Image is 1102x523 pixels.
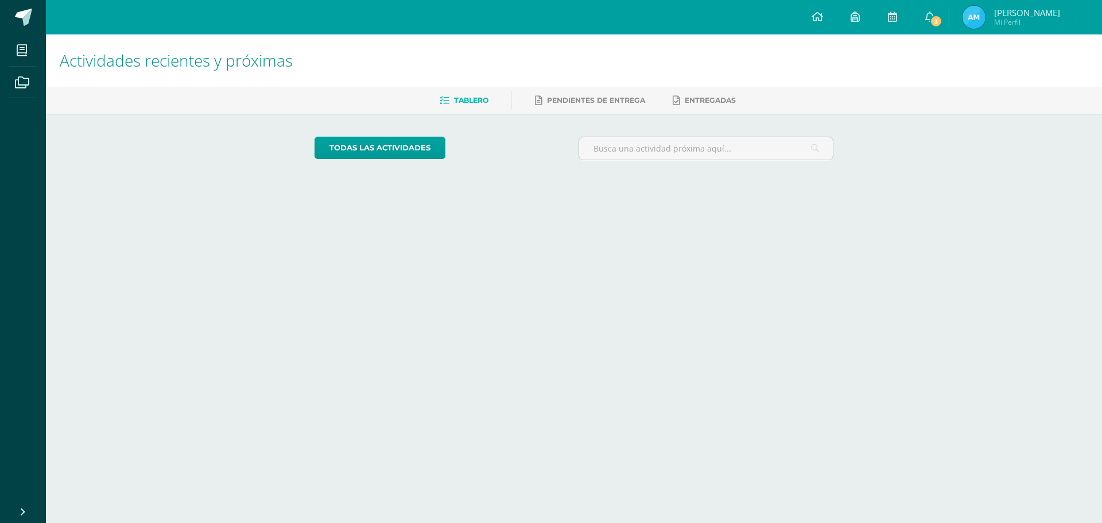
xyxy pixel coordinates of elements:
[685,96,736,104] span: Entregadas
[315,137,445,159] a: todas las Actividades
[579,137,833,160] input: Busca una actividad próxima aquí...
[440,91,488,110] a: Tablero
[454,96,488,104] span: Tablero
[930,15,942,28] span: 3
[673,91,736,110] a: Entregadas
[547,96,645,104] span: Pendientes de entrega
[994,17,1060,27] span: Mi Perfil
[963,6,985,29] img: 0d00219d12464e0694699ae6cfa14be8.png
[535,91,645,110] a: Pendientes de entrega
[60,49,293,71] span: Actividades recientes y próximas
[994,7,1060,18] span: [PERSON_NAME]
